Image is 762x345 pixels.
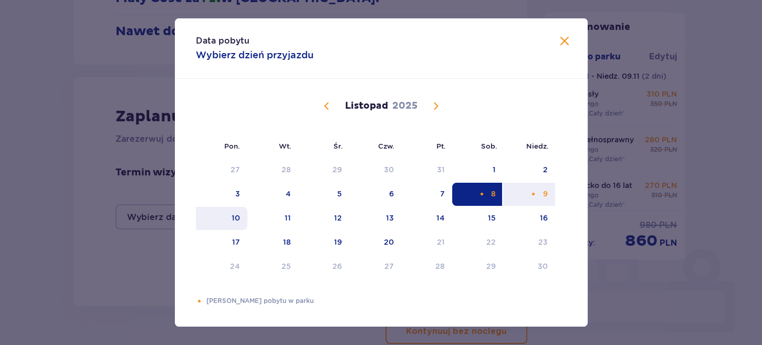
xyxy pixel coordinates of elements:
td: Data niedostępna. sobota, 29 listopada 2025 [452,255,503,278]
div: 29 [486,261,496,271]
div: 8 [491,189,496,199]
td: Data niedostępna. niedziela, 23 listopada 2025 [503,231,555,254]
button: Zamknij [558,35,571,48]
td: 19 [298,231,349,254]
td: 13 [349,207,401,230]
div: 19 [334,237,342,247]
td: Data niedostępna. piątek, 21 listopada 2025 [401,231,452,254]
td: Data zaznaczona. sobota, 8 listopada 2025 [452,183,503,206]
td: 10 [196,207,248,230]
button: Poprzedni miesiąc [320,100,333,112]
td: 28 [247,159,298,182]
div: Pomarańczowa kropka [530,191,537,197]
small: Pon. [224,142,240,150]
div: 30 [384,164,394,175]
div: 14 [436,213,445,223]
div: 10 [232,213,240,223]
div: 28 [281,164,291,175]
td: 18 [247,231,298,254]
div: Pomarańczowa kropka [478,191,485,197]
td: Data niedostępna. czwartek, 27 listopada 2025 [349,255,401,278]
div: 3 [235,189,240,199]
p: Listopad [345,100,388,112]
div: 31 [437,164,445,175]
div: 5 [337,189,342,199]
small: Sob. [481,142,497,150]
div: 16 [540,213,548,223]
div: 7 [440,189,445,199]
td: 1 [452,159,503,182]
td: Data niedostępna. wtorek, 25 listopada 2025 [247,255,298,278]
button: Następny miesiąc [430,100,442,112]
td: 15 [452,207,503,230]
div: 28 [435,261,445,271]
div: 13 [386,213,394,223]
div: 6 [389,189,394,199]
div: 17 [232,237,240,247]
td: 11 [247,207,298,230]
div: 15 [488,213,496,223]
div: 27 [231,164,240,175]
div: 21 [437,237,445,247]
td: 5 [298,183,349,206]
div: 23 [538,237,548,247]
small: Niedz. [526,142,549,150]
div: 30 [538,261,548,271]
td: Data niedostępna. środa, 26 listopada 2025 [298,255,349,278]
small: Pt. [436,142,446,150]
div: 4 [286,189,291,199]
div: 26 [332,261,342,271]
td: 12 [298,207,349,230]
small: Śr. [333,142,343,150]
td: Data niedostępna. poniedziałek, 24 listopada 2025 [196,255,248,278]
p: Data pobytu [196,35,249,47]
div: 24 [230,261,240,271]
p: Wybierz dzień przyjazdu [196,49,314,61]
small: Czw. [378,142,394,150]
td: 27 [196,159,248,182]
small: Wt. [279,142,291,150]
td: Data niedostępna. piątek, 28 listopada 2025 [401,255,452,278]
td: 14 [401,207,452,230]
td: 20 [349,231,401,254]
td: 9 [503,183,555,206]
div: 12 [334,213,342,223]
td: 2 [503,159,555,182]
td: 17 [196,231,248,254]
td: 4 [247,183,298,206]
p: [PERSON_NAME] pobytu w parku [206,296,566,306]
div: 9 [543,189,548,199]
div: 18 [283,237,291,247]
div: 11 [285,213,291,223]
td: 16 [503,207,555,230]
td: Data niedostępna. sobota, 22 listopada 2025 [452,231,503,254]
div: 2 [543,164,548,175]
td: 29 [298,159,349,182]
td: 7 [401,183,452,206]
td: 30 [349,159,401,182]
div: 27 [384,261,394,271]
td: Data niedostępna. niedziela, 30 listopada 2025 [503,255,555,278]
td: 31 [401,159,452,182]
div: 1 [493,164,496,175]
td: 6 [349,183,401,206]
div: 22 [486,237,496,247]
div: Pomarańczowa kropka [196,298,203,305]
div: 25 [281,261,291,271]
div: 29 [332,164,342,175]
td: 3 [196,183,248,206]
div: 20 [384,237,394,247]
p: 2025 [392,100,417,112]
